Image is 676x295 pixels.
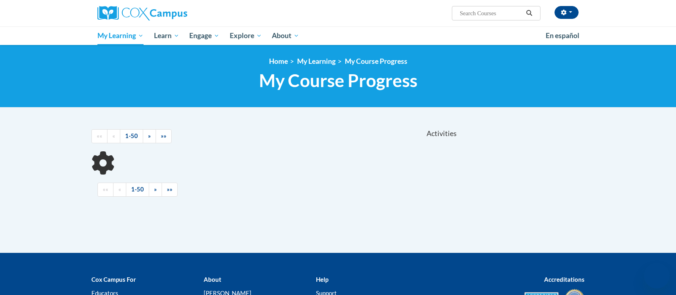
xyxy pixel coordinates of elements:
span: «« [103,186,108,193]
span: En español [546,31,579,40]
a: Previous [107,129,120,143]
img: Cox Campus [97,6,187,20]
a: End [162,183,178,197]
b: Help [316,276,328,283]
button: Search [523,8,535,18]
span: Activities [427,129,457,138]
a: En español [540,27,585,44]
a: Engage [184,26,225,45]
span: »» [167,186,172,193]
span: » [148,132,151,139]
a: 1-50 [126,183,149,197]
div: Main menu [85,26,591,45]
span: »» [161,132,166,139]
span: Engage [189,31,219,41]
span: Learn [154,31,179,41]
iframe: Button to launch messaging window [644,263,670,289]
a: Next [143,129,156,143]
a: About [267,26,305,45]
a: My Learning [297,57,336,65]
b: Accreditations [544,276,585,283]
b: About [204,276,221,283]
span: « [112,132,115,139]
button: Account Settings [555,6,579,19]
b: Cox Campus For [91,276,136,283]
a: Home [269,57,288,65]
span: About [272,31,299,41]
span: » [154,186,157,193]
span: My Course Progress [259,70,417,91]
a: 1-50 [120,129,143,143]
a: Next [149,183,162,197]
a: Cox Campus [97,6,250,20]
span: My Learning [97,31,144,41]
a: My Course Progress [345,57,407,65]
a: Explore [225,26,267,45]
input: Search Courses [459,8,523,18]
span: « [118,186,121,193]
a: Learn [149,26,184,45]
span: «« [97,132,102,139]
a: Previous [113,183,126,197]
a: My Learning [92,26,149,45]
span: Explore [230,31,262,41]
a: Begining [97,183,113,197]
a: Begining [91,129,107,143]
a: End [156,129,172,143]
